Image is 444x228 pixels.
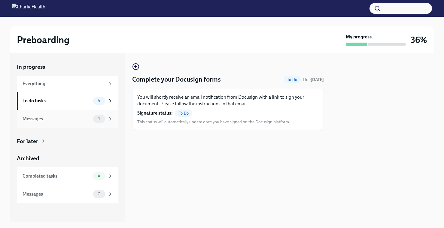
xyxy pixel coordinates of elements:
h3: 36% [411,34,427,45]
span: 1 [95,116,104,121]
a: Completed tasks4 [17,167,118,185]
a: For later [17,137,118,145]
a: In progress [17,63,118,71]
a: To do tasks4 [17,92,118,110]
span: To Do [284,77,301,82]
p: You will shortly receive an email notification from Docusign with a link to sign your document. P... [137,94,319,107]
img: CharlieHealth [12,4,45,13]
strong: [DATE] [311,77,324,82]
span: 0 [94,192,104,196]
div: Messages [23,191,91,197]
span: September 2nd, 2025 09:00 [303,77,324,82]
a: Archived [17,154,118,162]
strong: My progress [346,34,372,40]
span: To Do [175,111,192,115]
h2: Preboarding [17,34,69,46]
span: Due [303,77,324,82]
div: Completed tasks [23,173,91,179]
div: To do tasks [23,97,91,104]
span: 4 [94,98,104,103]
a: Everything [17,76,118,92]
strong: Signature status: [137,110,173,116]
span: This status will automatically update once you have signed on the Docusign platform. [137,119,290,125]
span: 4 [94,174,104,178]
h4: Complete your Docusign forms [132,75,221,84]
a: Messages0 [17,185,118,203]
div: Everything [23,80,105,87]
div: For later [17,137,38,145]
a: Messages1 [17,110,118,128]
div: Messages [23,115,91,122]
